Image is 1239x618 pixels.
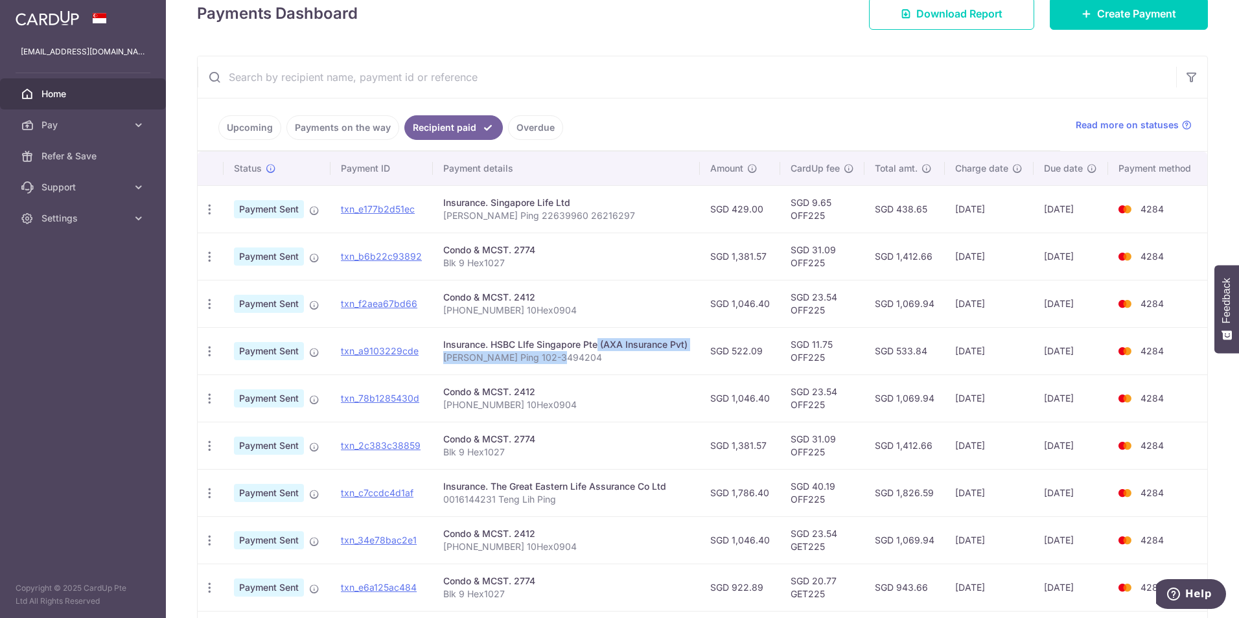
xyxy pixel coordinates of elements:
[341,487,413,498] a: txn_c7ccdc4d1af
[1141,298,1164,309] span: 4284
[443,398,689,411] p: [PHONE_NUMBER] 10Hex0904
[1112,249,1138,264] img: Bank Card
[443,493,689,506] p: 0016144231 Teng Lih Ping
[916,6,1002,21] span: Download Report
[1112,532,1138,548] img: Bank Card
[864,280,945,327] td: SGD 1,069.94
[864,564,945,611] td: SGD 943.66
[1108,152,1207,185] th: Payment method
[443,257,689,269] p: Blk 9 Hex1027
[1141,534,1164,545] span: 4284
[780,469,864,516] td: SGD 40.19 OFF225
[700,374,780,422] td: SGD 1,046.40
[700,327,780,374] td: SGD 522.09
[780,564,864,611] td: SGD 20.77 GET225
[1034,185,1108,233] td: [DATE]
[1112,343,1138,359] img: Bank Card
[341,393,419,404] a: txn_78b1285430d
[443,304,689,317] p: [PHONE_NUMBER] 10Hex0904
[198,56,1176,98] input: Search by recipient name, payment id or reference
[1112,296,1138,312] img: Bank Card
[218,115,281,140] a: Upcoming
[234,389,304,407] span: Payment Sent
[1112,438,1138,453] img: Bank Card
[780,280,864,327] td: SGD 23.54 OFF225
[945,422,1034,469] td: [DATE]
[1034,280,1108,327] td: [DATE]
[1214,265,1239,353] button: Feedback - Show survey
[780,374,864,422] td: SGD 23.54 OFF225
[443,527,689,540] div: Condo & MCST. 2412
[780,422,864,469] td: SGD 31.09 OFF225
[443,433,689,446] div: Condo & MCST. 2774
[1034,422,1108,469] td: [DATE]
[1141,487,1164,498] span: 4284
[508,115,563,140] a: Overdue
[443,338,689,351] div: Insurance. HSBC LIfe Singapore Pte (AXA Insurance Pvt)
[780,233,864,280] td: SGD 31.09 OFF225
[443,446,689,459] p: Blk 9 Hex1027
[341,203,415,214] a: txn_e177b2d51ec
[700,233,780,280] td: SGD 1,381.57
[1221,278,1233,323] span: Feedback
[1141,251,1164,262] span: 4284
[1097,6,1176,21] span: Create Payment
[700,280,780,327] td: SGD 1,046.40
[443,385,689,398] div: Condo & MCST. 2412
[234,162,262,175] span: Status
[433,152,700,185] th: Payment details
[1141,393,1164,404] span: 4284
[1034,327,1108,374] td: [DATE]
[41,212,127,225] span: Settings
[21,45,145,58] p: [EMAIL_ADDRESS][DOMAIN_NAME]
[955,162,1008,175] span: Charge date
[875,162,918,175] span: Total amt.
[864,233,945,280] td: SGD 1,412.66
[864,327,945,374] td: SGD 533.84
[1034,469,1108,516] td: [DATE]
[404,115,503,140] a: Recipient paid
[945,564,1034,611] td: [DATE]
[330,152,433,185] th: Payment ID
[780,185,864,233] td: SGD 9.65 OFF225
[234,247,304,266] span: Payment Sent
[1044,162,1083,175] span: Due date
[197,2,358,25] h4: Payments Dashboard
[41,150,127,163] span: Refer & Save
[1141,345,1164,356] span: 4284
[234,295,304,313] span: Payment Sent
[1076,119,1192,132] a: Read more on statuses
[864,185,945,233] td: SGD 438.65
[1112,580,1138,595] img: Bank Card
[780,516,864,564] td: SGD 23.54 GET225
[710,162,743,175] span: Amount
[341,345,419,356] a: txn_a9103229cde
[864,374,945,422] td: SGD 1,069.94
[1034,374,1108,422] td: [DATE]
[945,327,1034,374] td: [DATE]
[1034,233,1108,280] td: [DATE]
[341,298,417,309] a: txn_f2aea67bd66
[443,540,689,553] p: [PHONE_NUMBER] 10Hex0904
[864,469,945,516] td: SGD 1,826.59
[700,185,780,233] td: SGD 429.00
[1034,516,1108,564] td: [DATE]
[864,516,945,564] td: SGD 1,069.94
[234,342,304,360] span: Payment Sent
[443,480,689,493] div: Insurance. The Great Eastern Life Assurance Co Ltd
[1141,582,1164,593] span: 4284
[700,564,780,611] td: SGD 922.89
[1112,485,1138,501] img: Bank Card
[234,437,304,455] span: Payment Sent
[1156,579,1226,612] iframe: Opens a widget where you can find more information
[443,196,689,209] div: Insurance. Singapore Life Ltd
[234,200,304,218] span: Payment Sent
[443,588,689,601] p: Blk 9 Hex1027
[945,233,1034,280] td: [DATE]
[443,291,689,304] div: Condo & MCST. 2412
[443,244,689,257] div: Condo & MCST. 2774
[945,469,1034,516] td: [DATE]
[700,516,780,564] td: SGD 1,046.40
[1034,564,1108,611] td: [DATE]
